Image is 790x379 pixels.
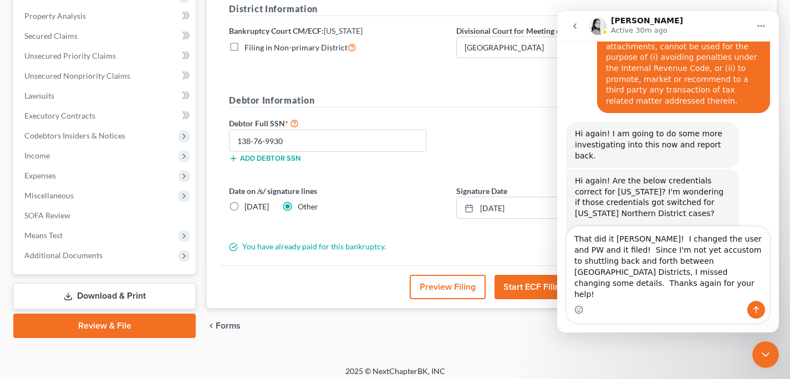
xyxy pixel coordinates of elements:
[24,250,103,260] span: Additional Documents
[24,151,50,160] span: Income
[24,91,54,100] span: Lawsuits
[16,86,196,106] a: Lawsuits
[410,275,486,299] button: Preview Filing
[16,46,196,66] a: Unsecured Priority Claims
[244,43,348,52] span: Filing in Non-primary District
[24,131,125,140] span: Codebtors Insiders & Notices
[13,283,196,309] a: Download & Print
[24,111,95,120] span: Executory Contracts
[298,202,318,211] span: Other
[216,321,241,330] span: Forms
[229,185,445,197] label: Date on /s/ signature lines
[229,2,672,16] h5: District Information
[229,130,426,152] input: XXX-XX-XXXX
[24,31,78,40] span: Secured Claims
[16,6,196,26] a: Property Analysis
[16,206,196,226] a: SOFA Review
[24,11,86,21] span: Property Analysis
[16,66,196,86] a: Unsecured Nonpriority Claims
[229,154,300,163] button: Add debtor SSN
[229,94,672,107] h5: Debtor Information
[24,231,63,240] span: Means Test
[16,26,196,46] a: Secured Claims
[24,191,74,200] span: Miscellaneous
[495,275,574,299] button: Start ECF Filing
[457,197,672,218] a: [DATE]
[223,241,678,252] div: You have already paid for this bankruptcy.
[244,202,269,211] span: [DATE]
[324,26,363,35] span: [US_STATE]
[24,71,130,80] span: Unsecured Nonpriority Claims
[223,116,451,130] label: Debtor Full SSN
[24,211,70,220] span: SOFA Review
[752,341,779,368] iframe: Intercom live chat
[16,106,196,126] a: Executory Contracts
[207,321,216,330] i: chevron_left
[207,321,256,330] button: chevron_left Forms
[456,25,630,37] label: Divisional Court for Meeting of Creditors Hearing
[24,171,56,180] span: Expenses
[13,314,196,338] a: Review & File
[456,185,507,197] label: Signature Date
[229,25,363,37] label: Bankruptcy Court CM/ECF:
[24,51,116,60] span: Unsecured Priority Claims
[557,11,779,332] iframe: Intercom live chat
